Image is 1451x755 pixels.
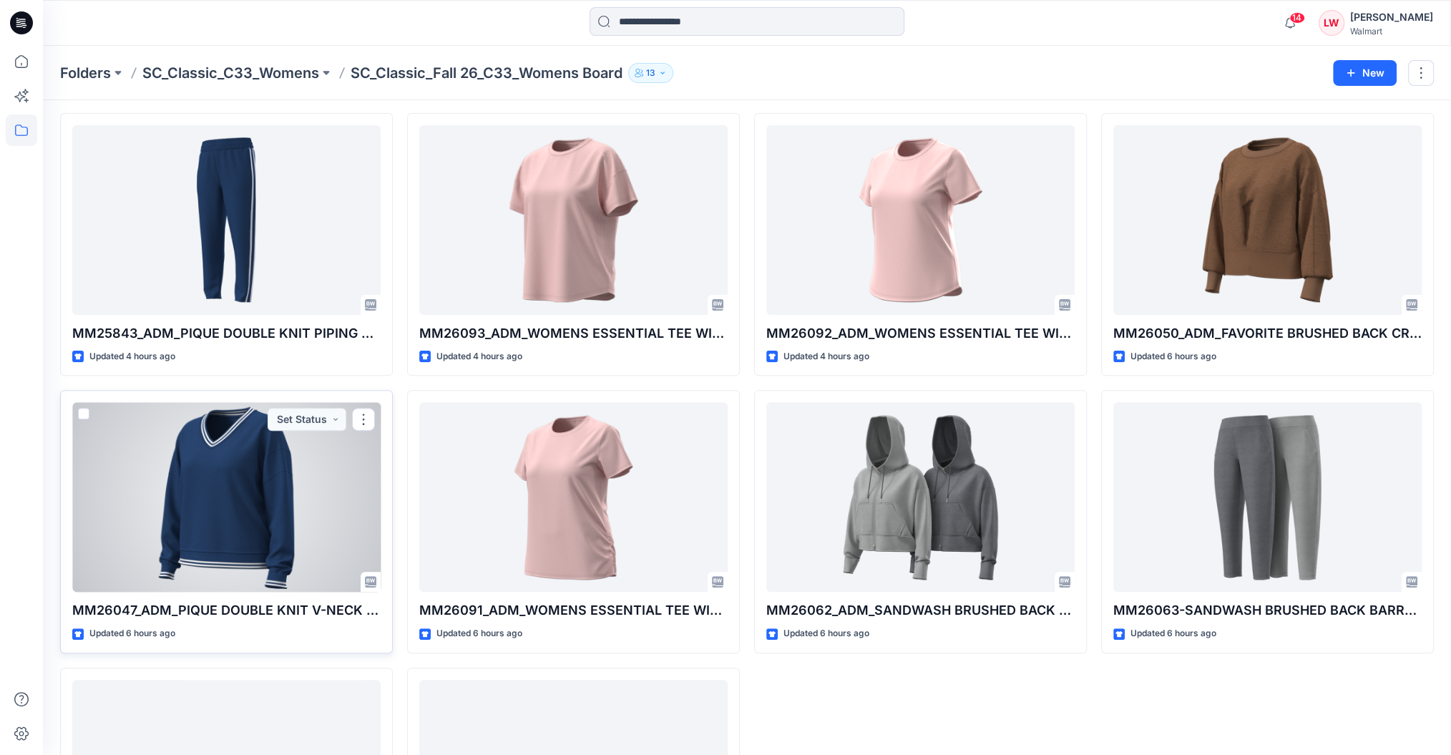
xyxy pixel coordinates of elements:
a: MM26092_ADM_WOMENS ESSENTIAL TEE WITH CURVED HEM [766,125,1075,315]
div: LW [1319,10,1344,36]
p: 13 [646,65,655,81]
p: MM26047_ADM_PIQUE DOUBLE KNIT V-NECK PULLOVER [72,600,381,620]
button: 13 [628,63,673,83]
button: New [1333,60,1397,86]
p: MM25843_ADM_PIQUE DOUBLE KNIT PIPING ZIP ANKLE PANT [72,323,381,344]
span: 14 [1289,12,1305,24]
div: Walmart [1350,26,1433,36]
p: Updated 6 hours ago [1130,349,1216,364]
a: MM26062_ADM_SANDWASH BRUSHED BACK FULL ZIP JACKET OPT-1 [766,402,1075,592]
p: Updated 4 hours ago [436,349,522,364]
p: Updated 6 hours ago [1130,626,1216,641]
a: MM26050_ADM_FAVORITE BRUSHED BACK CREW [1113,125,1422,315]
p: Updated 4 hours ago [89,349,175,364]
a: MM26091_ADM_WOMENS ESSENTIAL TEE WITH SIDE RUCHING [419,402,728,592]
p: Updated 4 hours ago [783,349,869,364]
p: MM26092_ADM_WOMENS ESSENTIAL TEE WITH CURVED HEM [766,323,1075,344]
a: SC_Classic_C33_Womens [142,63,319,83]
p: SC_Classic_Fall 26_C33_Womens Board [351,63,622,83]
p: MM26062_ADM_SANDWASH BRUSHED BACK FULL ZIP JACKET OPT-1 [766,600,1075,620]
a: MM25843_ADM_PIQUE DOUBLE KNIT PIPING ZIP ANKLE PANT [72,125,381,315]
div: [PERSON_NAME] [1350,9,1433,26]
p: Updated 6 hours ago [436,626,522,641]
a: MM26093_ADM_WOMENS ESSENTIAL TEE WITH CURVED HEM, BACK YOKE, & SPLIT BACK SEAM [419,125,728,315]
p: MM26091_ADM_WOMENS ESSENTIAL TEE WITH SIDE RUCHING [419,600,728,620]
p: Updated 6 hours ago [89,626,175,641]
a: Folders [60,63,111,83]
p: MM26050_ADM_FAVORITE BRUSHED BACK CREW [1113,323,1422,344]
a: MM26047_ADM_PIQUE DOUBLE KNIT V-NECK PULLOVER [72,402,381,592]
p: MM26093_ADM_WOMENS ESSENTIAL TEE WITH CURVED HEM, BACK YOKE, & SPLIT BACK SEAM [419,323,728,344]
a: MM26063-SANDWASH BRUSHED BACK BARREL PANT [1113,402,1422,592]
p: Updated 6 hours ago [783,626,869,641]
p: MM26063-SANDWASH BRUSHED BACK BARREL PANT [1113,600,1422,620]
